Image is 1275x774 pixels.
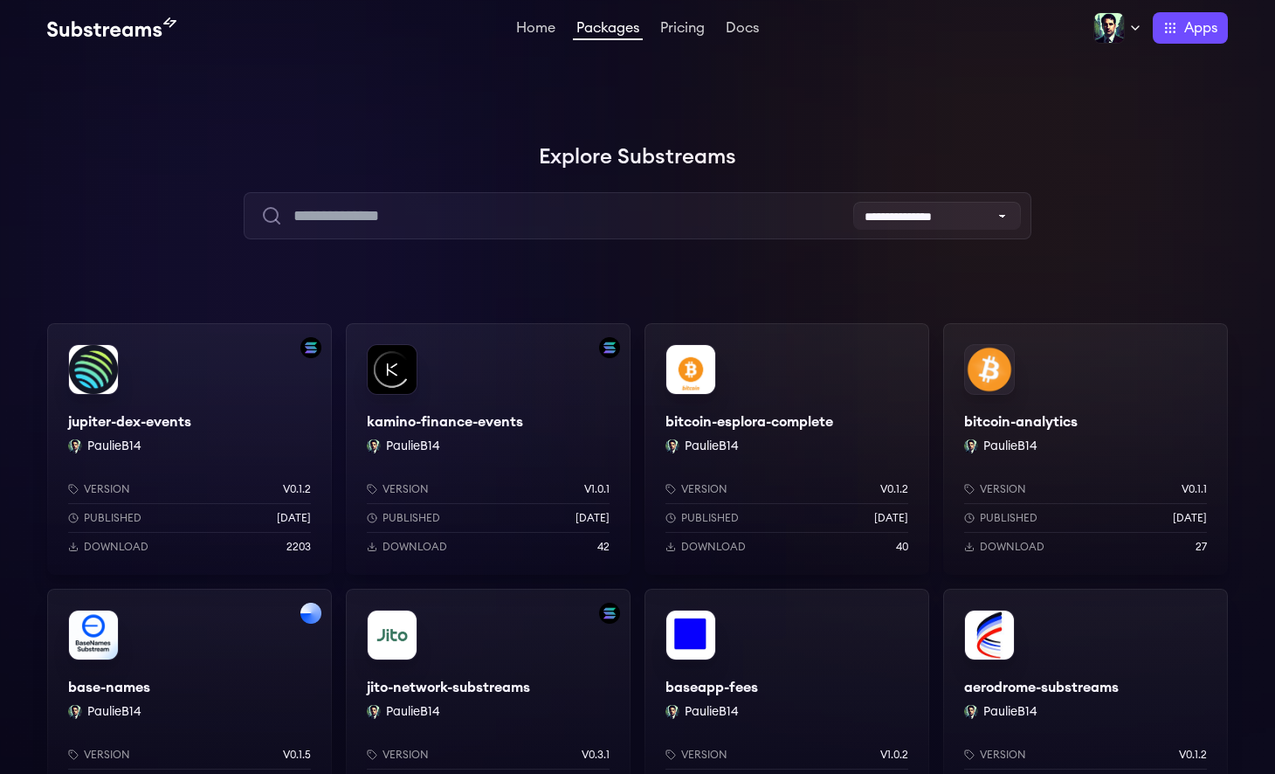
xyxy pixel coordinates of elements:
button: PaulieB14 [386,438,440,455]
p: Version [382,482,429,496]
p: Download [84,540,148,554]
a: Filter by solana networkjupiter-dex-eventsjupiter-dex-eventsPaulieB14 PaulieB14Versionv0.1.2Publi... [47,323,332,575]
p: Download [980,540,1044,554]
p: v0.1.5 [283,748,311,762]
p: Published [681,511,739,525]
p: Version [84,748,130,762]
p: [DATE] [277,511,311,525]
h1: Explore Substreams [47,140,1228,175]
p: Version [980,748,1026,762]
p: Published [980,511,1037,525]
p: Download [382,540,447,554]
button: PaulieB14 [87,438,141,455]
button: PaulieB14 [983,438,1037,455]
p: v0.3.1 [582,748,610,762]
span: Apps [1184,17,1217,38]
p: Version [980,482,1026,496]
img: Filter by solana network [599,337,620,358]
a: bitcoin-analyticsbitcoin-analyticsPaulieB14 PaulieB14Versionv0.1.1Published[DATE]Download27 [943,323,1228,575]
img: Substream's logo [47,17,176,38]
p: v0.1.2 [880,482,908,496]
p: 42 [597,540,610,554]
p: Published [84,511,141,525]
button: PaulieB14 [983,703,1037,721]
a: Home [513,21,559,38]
img: Filter by base network [300,603,321,624]
p: v1.0.2 [880,748,908,762]
p: [DATE] [575,511,610,525]
p: 2203 [286,540,311,554]
a: Docs [722,21,762,38]
p: v0.1.1 [1182,482,1207,496]
p: [DATE] [1173,511,1207,525]
p: 40 [896,540,908,554]
a: bitcoin-esplora-completebitcoin-esplora-completePaulieB14 PaulieB14Versionv0.1.2Published[DATE]Do... [644,323,929,575]
a: Pricing [657,21,708,38]
p: 27 [1196,540,1207,554]
p: Version [84,482,130,496]
img: Filter by solana network [300,337,321,358]
p: Version [681,748,727,762]
button: PaulieB14 [685,438,739,455]
button: PaulieB14 [87,703,141,721]
p: Published [382,511,440,525]
a: Filter by solana networkkamino-finance-eventskamino-finance-eventsPaulieB14 PaulieB14Versionv1.0.... [346,323,631,575]
p: Download [681,540,746,554]
p: v0.1.2 [1179,748,1207,762]
button: PaulieB14 [685,703,739,721]
button: PaulieB14 [386,703,440,721]
a: Packages [573,21,643,40]
p: v1.0.1 [584,482,610,496]
p: Version [681,482,727,496]
img: Profile [1093,12,1125,44]
p: v0.1.2 [283,482,311,496]
p: Version [382,748,429,762]
img: Filter by solana network [599,603,620,624]
p: [DATE] [874,511,908,525]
